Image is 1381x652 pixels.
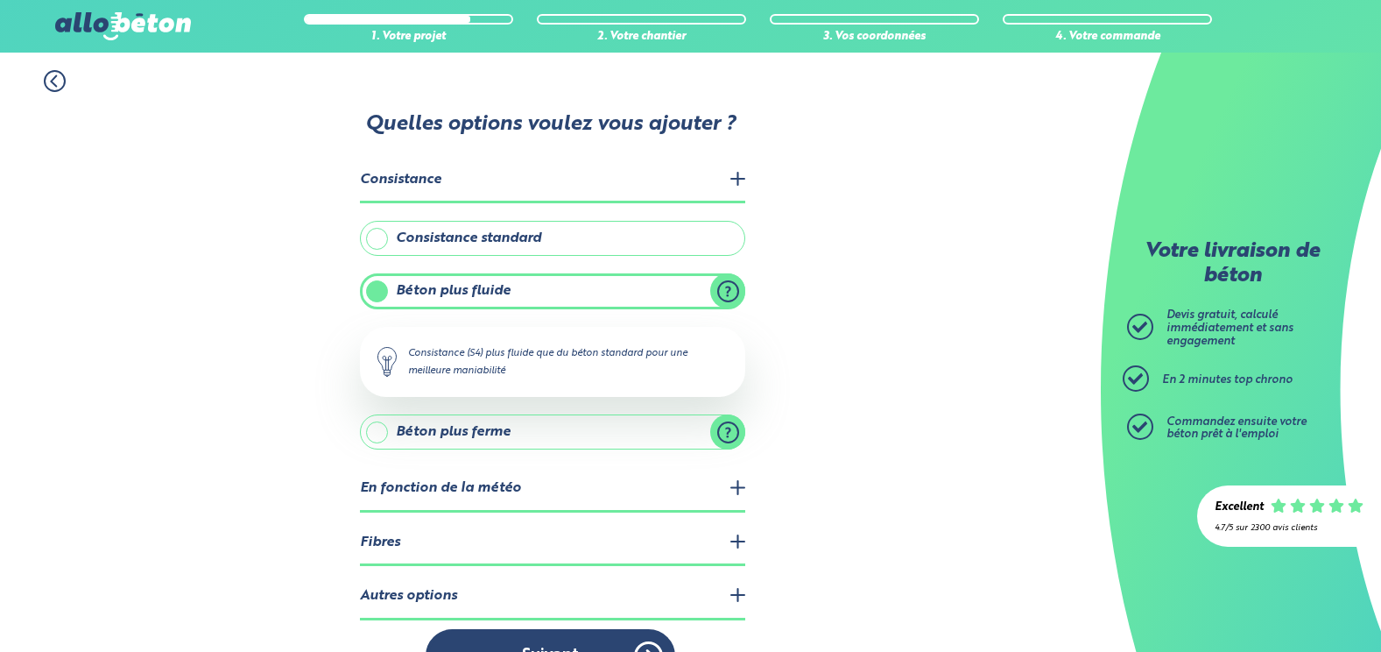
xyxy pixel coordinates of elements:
[770,31,979,44] div: 3. Vos coordonnées
[360,273,745,308] label: Béton plus fluide
[55,12,190,40] img: allobéton
[304,31,513,44] div: 1. Votre projet
[360,327,745,397] div: Consistance (S4) plus fluide que du béton standard pour une meilleure maniabilité
[537,31,746,44] div: 2. Votre chantier
[1003,31,1212,44] div: 4. Votre commande
[1225,584,1362,633] iframe: Help widget launcher
[360,159,745,203] legend: Consistance
[360,221,745,256] label: Consistance standard
[360,575,745,620] legend: Autres options
[358,113,743,138] p: Quelles options voulez vous ajouter ?
[360,415,745,450] label: Béton plus ferme
[360,521,745,566] legend: Fibres
[360,467,745,512] legend: En fonction de la météo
